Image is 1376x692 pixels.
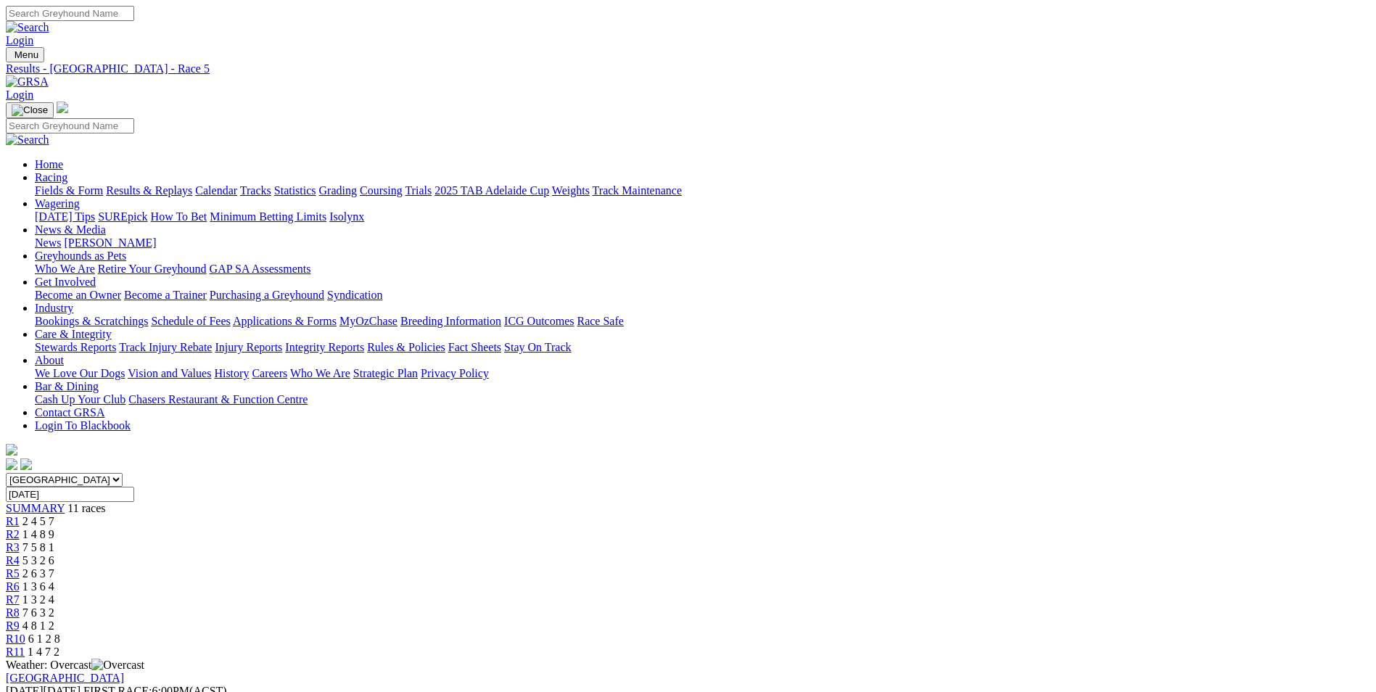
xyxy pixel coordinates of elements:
[35,354,64,366] a: About
[35,419,131,432] a: Login To Blackbook
[6,672,124,684] a: [GEOGRAPHIC_DATA]
[405,184,432,197] a: Trials
[91,659,144,672] img: Overcast
[22,593,54,606] span: 1 3 2 4
[319,184,357,197] a: Grading
[151,315,230,327] a: Schedule of Fees
[6,515,20,527] a: R1
[35,367,1370,380] div: About
[22,541,54,553] span: 7 5 8 1
[274,184,316,197] a: Statistics
[327,289,382,301] a: Syndication
[6,633,25,645] a: R10
[15,49,38,60] span: Menu
[6,34,33,46] a: Login
[35,263,1370,276] div: Greyhounds as Pets
[339,315,397,327] a: MyOzChase
[35,315,1370,328] div: Industry
[106,184,192,197] a: Results & Replays
[35,367,125,379] a: We Love Our Dogs
[128,393,308,405] a: Chasers Restaurant & Function Centre
[98,263,207,275] a: Retire Your Greyhound
[35,223,106,236] a: News & Media
[35,393,125,405] a: Cash Up Your Club
[195,184,237,197] a: Calendar
[6,75,49,88] img: GRSA
[434,184,549,197] a: 2025 TAB Adelaide Cup
[22,528,54,540] span: 1 4 8 9
[67,502,105,514] span: 11 races
[6,487,134,502] input: Select date
[6,102,54,118] button: Toggle navigation
[240,184,271,197] a: Tracks
[98,210,147,223] a: SUREpick
[210,289,324,301] a: Purchasing a Greyhound
[552,184,590,197] a: Weights
[6,528,20,540] span: R2
[6,6,134,21] input: Search
[22,515,54,527] span: 2 4 5 7
[421,367,489,379] a: Privacy Policy
[35,236,61,249] a: News
[504,341,571,353] a: Stay On Track
[22,567,54,580] span: 2 6 3 7
[6,458,17,470] img: facebook.svg
[6,619,20,632] a: R9
[6,502,65,514] a: SUMMARY
[35,341,1370,354] div: Care & Integrity
[210,263,311,275] a: GAP SA Assessments
[35,341,116,353] a: Stewards Reports
[35,380,99,392] a: Bar & Dining
[35,184,103,197] a: Fields & Form
[329,210,364,223] a: Isolynx
[12,104,48,116] img: Close
[35,171,67,184] a: Racing
[35,236,1370,250] div: News & Media
[233,315,337,327] a: Applications & Forms
[6,593,20,606] a: R7
[504,315,574,327] a: ICG Outcomes
[6,118,134,133] input: Search
[367,341,445,353] a: Rules & Policies
[151,210,207,223] a: How To Bet
[290,367,350,379] a: Who We Are
[6,62,1370,75] a: Results - [GEOGRAPHIC_DATA] - Race 5
[577,315,623,327] a: Race Safe
[210,210,326,223] a: Minimum Betting Limits
[35,263,95,275] a: Who We Are
[35,158,63,170] a: Home
[64,236,156,249] a: [PERSON_NAME]
[6,567,20,580] span: R5
[35,210,1370,223] div: Wagering
[593,184,682,197] a: Track Maintenance
[6,554,20,567] a: R4
[252,367,287,379] a: Careers
[22,619,54,632] span: 4 8 1 2
[22,580,54,593] span: 1 3 6 4
[6,88,33,101] a: Login
[6,646,25,658] a: R11
[360,184,403,197] a: Coursing
[6,541,20,553] a: R3
[128,367,211,379] a: Vision and Values
[6,606,20,619] a: R8
[35,289,1370,302] div: Get Involved
[215,341,282,353] a: Injury Reports
[35,315,148,327] a: Bookings & Scratchings
[6,659,144,671] span: Weather: Overcast
[124,289,207,301] a: Become a Trainer
[6,133,49,147] img: Search
[448,341,501,353] a: Fact Sheets
[35,210,95,223] a: [DATE] Tips
[6,444,17,456] img: logo-grsa-white.png
[6,580,20,593] a: R6
[6,47,44,62] button: Toggle navigation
